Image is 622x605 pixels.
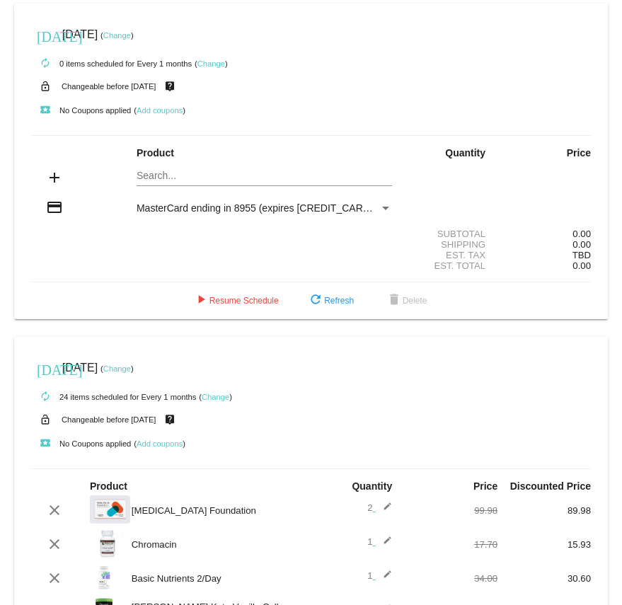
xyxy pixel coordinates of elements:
small: ( ) [199,393,232,401]
button: Resume Schedule [181,288,290,313]
mat-icon: lock_open [37,77,54,96]
span: MasterCard ending in 8955 (expires [CREDIT_CARD_DATA]) [137,202,407,214]
div: Basic Nutrients 2/Day [125,573,311,584]
a: Change [103,364,131,373]
input: Search... [137,171,392,182]
small: Changeable before [DATE] [62,415,156,424]
div: Chromacin [125,539,311,550]
small: ( ) [100,31,134,40]
strong: Price [567,147,591,159]
div: [MEDICAL_DATA] Foundation [125,505,311,516]
small: Changeable before [DATE] [62,82,156,91]
strong: Quantity [445,147,485,159]
span: 2 [367,502,392,513]
button: Refresh [296,288,365,313]
div: 34.00 [404,573,497,584]
small: ( ) [100,364,134,373]
div: Shipping [404,239,497,250]
small: No Coupons applied [31,106,131,115]
mat-icon: clear [46,536,63,553]
small: No Coupons applied [31,439,131,448]
mat-select: Payment Method [137,202,392,214]
mat-icon: [DATE] [37,27,54,44]
img: Chromacin-label-1.png [90,529,123,558]
mat-icon: edit [375,502,392,519]
div: 0.00 [497,229,591,239]
span: 1 [367,570,392,581]
mat-icon: delete [386,292,403,309]
a: Change [197,59,225,68]
div: 30.60 [497,573,591,584]
small: ( ) [134,106,185,115]
div: Est. Total [404,260,497,271]
mat-icon: local_play [37,102,54,119]
img: Basic-Nutrients-2Day-label-v2.png [90,563,118,592]
strong: Product [90,480,127,492]
a: Add coupons [137,439,183,448]
mat-icon: play_arrow [192,292,209,309]
mat-icon: refresh [307,292,324,309]
strong: Quantity [352,480,392,492]
mat-icon: [DATE] [37,360,54,377]
span: Refresh [307,296,354,306]
img: Nitric-Oxide-label.png [90,495,130,524]
span: 0.00 [572,239,591,250]
div: 15.93 [497,539,591,550]
small: ( ) [195,59,228,68]
a: Add coupons [137,106,183,115]
div: Subtotal [404,229,497,239]
span: 0.00 [572,260,591,271]
a: Change [103,31,131,40]
small: 24 items scheduled for Every 1 months [31,393,196,401]
strong: Price [473,480,497,492]
div: 89.98 [497,505,591,516]
mat-icon: live_help [161,410,178,429]
strong: Discounted Price [510,480,591,492]
small: ( ) [134,439,185,448]
strong: Product [137,147,174,159]
mat-icon: add [46,169,63,186]
mat-icon: clear [46,502,63,519]
a: Change [202,393,229,401]
mat-icon: lock_open [37,410,54,429]
mat-icon: autorenew [37,388,54,405]
mat-icon: credit_card [46,199,63,216]
span: Resume Schedule [192,296,279,306]
button: Delete [374,288,439,313]
mat-icon: edit [375,570,392,587]
span: 1 [367,536,392,547]
div: 17.70 [404,539,497,550]
mat-icon: local_play [37,435,54,452]
div: 99.98 [404,505,497,516]
mat-icon: live_help [161,77,178,96]
span: Delete [386,296,427,306]
div: Est. Tax [404,250,497,260]
mat-icon: edit [375,536,392,553]
mat-icon: clear [46,570,63,587]
small: 0 items scheduled for Every 1 months [31,59,192,68]
mat-icon: autorenew [37,55,54,72]
span: TBD [572,250,591,260]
